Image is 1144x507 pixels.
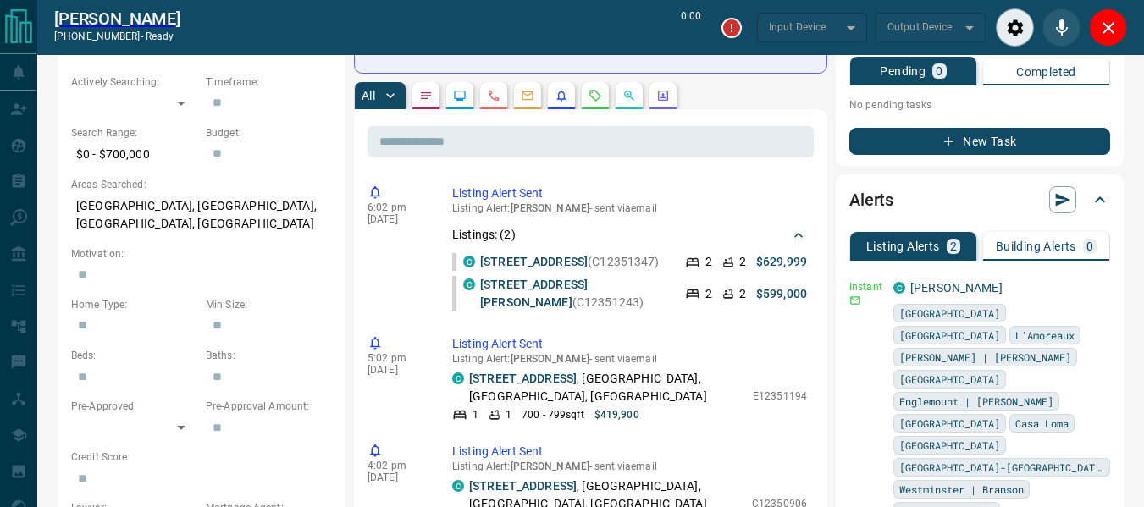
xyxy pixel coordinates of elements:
[71,177,332,192] p: Areas Searched:
[368,201,427,213] p: 6:02 pm
[487,89,500,102] svg: Calls
[206,297,332,312] p: Min Size:
[950,240,957,252] p: 2
[511,202,589,214] span: [PERSON_NAME]
[71,192,332,238] p: [GEOGRAPHIC_DATA], [GEOGRAPHIC_DATA], [GEOGRAPHIC_DATA], [GEOGRAPHIC_DATA]
[368,364,427,376] p: [DATE]
[419,89,433,102] svg: Notes
[1015,327,1075,344] span: L'Amoreaux
[71,141,197,168] p: $0 - $700,000
[54,29,180,44] p: [PHONE_NUMBER] -
[368,213,427,225] p: [DATE]
[739,285,746,303] p: 2
[146,30,174,42] span: ready
[511,460,589,472] span: [PERSON_NAME]
[452,226,516,244] p: Listings: ( 2 )
[480,278,588,309] a: [STREET_ADDRESS][PERSON_NAME]
[362,90,375,102] p: All
[480,255,588,268] a: [STREET_ADDRESS]
[849,186,893,213] h2: Alerts
[739,253,746,271] p: 2
[756,253,807,271] p: $629,999
[705,253,712,271] p: 2
[368,471,427,483] p: [DATE]
[899,349,1071,366] span: [PERSON_NAME] | [PERSON_NAME]
[996,240,1076,252] p: Building Alerts
[866,240,940,252] p: Listing Alerts
[756,285,807,303] p: $599,000
[452,480,464,492] div: condos.ca
[206,348,332,363] p: Baths:
[452,219,807,251] div: Listings: (2)
[555,89,568,102] svg: Listing Alerts
[1089,8,1127,47] div: Close
[452,443,807,460] p: Listing Alert Sent
[452,372,464,384] div: condos.ca
[899,305,1000,322] span: [GEOGRAPHIC_DATA]
[899,393,1053,410] span: Englemount | [PERSON_NAME]
[899,481,1024,498] span: Westminster | Branson
[206,74,332,90] p: Timeframe:
[849,92,1110,118] p: No pending tasks
[511,353,589,365] span: [PERSON_NAME]
[1016,66,1076,78] p: Completed
[899,415,1000,432] span: [GEOGRAPHIC_DATA]
[893,282,905,294] div: condos.ca
[521,89,534,102] svg: Emails
[849,279,883,295] p: Instant
[71,125,197,141] p: Search Range:
[473,407,478,422] p: 1
[1042,8,1080,47] div: Mute
[206,125,332,141] p: Budget:
[469,372,577,385] a: [STREET_ADDRESS]
[480,253,660,271] p: (C12351347)
[880,65,926,77] p: Pending
[71,297,197,312] p: Home Type:
[368,460,427,471] p: 4:02 pm
[506,407,511,422] p: 1
[1015,415,1069,432] span: Casa Loma
[368,352,427,364] p: 5:02 pm
[849,128,1110,155] button: New Task
[452,335,807,353] p: Listing Alert Sent
[452,353,807,365] p: Listing Alert : - sent via email
[71,449,332,465] p: Credit Score:
[463,278,475,290] div: condos.ca
[469,370,744,405] p: , [GEOGRAPHIC_DATA], [GEOGRAPHIC_DATA], [GEOGRAPHIC_DATA]
[469,479,577,493] a: [STREET_ADDRESS]
[899,371,1000,388] span: [GEOGRAPHIC_DATA]
[849,179,1110,220] div: Alerts
[522,407,583,422] p: 700 - 799 sqft
[480,276,668,311] p: (C12351243)
[899,437,1000,454] span: [GEOGRAPHIC_DATA]
[71,246,332,262] p: Motivation:
[681,8,701,47] p: 0:00
[589,89,602,102] svg: Requests
[71,399,197,414] p: Pre-Approved:
[594,407,639,422] p: $419,900
[656,89,670,102] svg: Agent Actions
[463,256,475,267] div: condos.ca
[452,185,807,202] p: Listing Alert Sent
[996,8,1034,47] div: Audio Settings
[452,202,807,214] p: Listing Alert : - sent via email
[1086,240,1093,252] p: 0
[452,460,807,472] p: Listing Alert : - sent via email
[849,295,861,306] svg: Email
[705,285,712,303] p: 2
[54,8,180,29] a: [PERSON_NAME]
[910,281,1003,295] a: [PERSON_NAME]
[453,89,467,102] svg: Lead Browsing Activity
[899,327,1000,344] span: [GEOGRAPHIC_DATA]
[206,399,332,414] p: Pre-Approval Amount:
[71,74,197,90] p: Actively Searching:
[753,389,807,404] p: E12351194
[936,65,942,77] p: 0
[899,459,1104,476] span: [GEOGRAPHIC_DATA]-[GEOGRAPHIC_DATA]
[622,89,636,102] svg: Opportunities
[71,348,197,363] p: Beds:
